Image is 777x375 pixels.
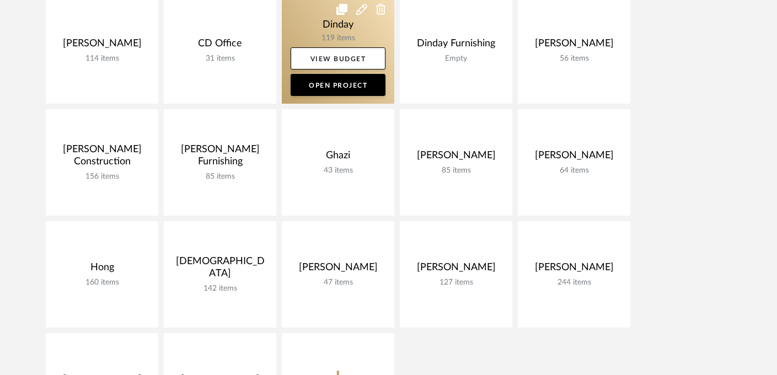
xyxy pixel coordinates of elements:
div: CD Office [173,37,267,54]
a: View Budget [291,47,385,69]
div: Ghazi [291,149,385,166]
a: Open Project [291,74,385,96]
div: 64 items [527,166,621,175]
div: [PERSON_NAME] [409,149,503,166]
div: 156 items [55,172,149,181]
div: Hong [55,261,149,278]
div: Empty [409,54,503,63]
div: 244 items [527,278,621,287]
div: 47 items [291,278,385,287]
div: [DEMOGRAPHIC_DATA] [173,255,267,284]
div: [PERSON_NAME] [409,261,503,278]
div: 114 items [55,54,149,63]
div: 31 items [173,54,267,63]
div: Dinday Furnishing [409,37,503,54]
div: 43 items [291,166,385,175]
div: [PERSON_NAME] [291,261,385,278]
div: [PERSON_NAME] Construction [55,143,149,172]
div: 56 items [527,54,621,63]
div: [PERSON_NAME] [527,37,621,54]
div: 85 items [409,166,503,175]
div: [PERSON_NAME] [55,37,149,54]
div: [PERSON_NAME] Furnishing [173,143,267,172]
div: 160 items [55,278,149,287]
div: 127 items [409,278,503,287]
div: 85 items [173,172,267,181]
div: 142 items [173,284,267,293]
div: [PERSON_NAME] [527,149,621,166]
div: [PERSON_NAME] [527,261,621,278]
